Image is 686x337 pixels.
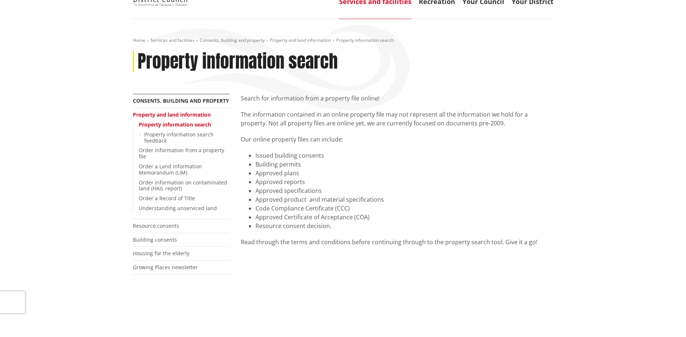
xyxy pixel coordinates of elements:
[255,195,553,204] li: Approved product and material specifications
[255,213,553,221] li: Approved Certificate of Acceptance (COA)
[133,250,189,257] a: Housing for the elderly
[241,135,343,143] span: Our online property files can include:
[255,160,553,169] li: Building permits
[241,238,553,246] div: Read through the terms and conditions before continuing through to the property search tool. Give...
[139,195,195,202] a: Order a Record of Title
[139,205,217,212] a: Understanding unserviced land
[133,37,145,43] a: Home
[255,186,553,195] li: Approved specifications
[652,306,679,333] iframe: Messenger Launcher
[133,37,553,44] nav: breadcrumb
[144,131,214,144] a: Property information search feedback
[255,177,553,186] li: Approved reports
[241,110,553,128] p: The information contained in an online property file may not represent all the information we hol...
[270,37,331,43] a: Property and land information
[255,151,553,160] li: Issued building consents
[133,222,179,229] a: Resource consents
[138,51,338,72] h1: Property information search
[241,94,553,103] p: Search for information from a property file online!
[255,221,553,230] li: Resource consent decision.
[133,97,229,104] a: Consents, building and property
[139,179,227,192] a: Order information on contaminated land (HAIL report)
[133,236,177,243] a: Building consents
[139,147,224,160] a: Order information from a property file
[255,169,553,177] li: Approved plans
[139,121,211,128] a: Property information search
[200,37,265,43] a: Consents, building and property
[255,204,553,213] li: Code Compliance Certificate (CCC)
[133,111,211,118] a: Property and land information
[133,264,198,271] a: Growing Places newsletter
[150,37,195,43] a: Services and facilities
[139,163,202,176] a: Order a Land Information Memorandum (LIM)
[336,37,394,43] span: Property information search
